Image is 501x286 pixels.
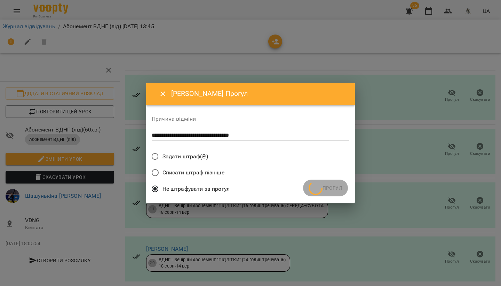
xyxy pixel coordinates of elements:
span: Не штрафувати за прогул [162,185,230,193]
h6: [PERSON_NAME] Прогул [171,88,347,99]
button: Close [154,85,171,102]
span: Списати штраф пізніше [162,168,224,177]
label: Причина відміни [152,116,349,122]
span: Задати штраф(₴) [162,152,208,161]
